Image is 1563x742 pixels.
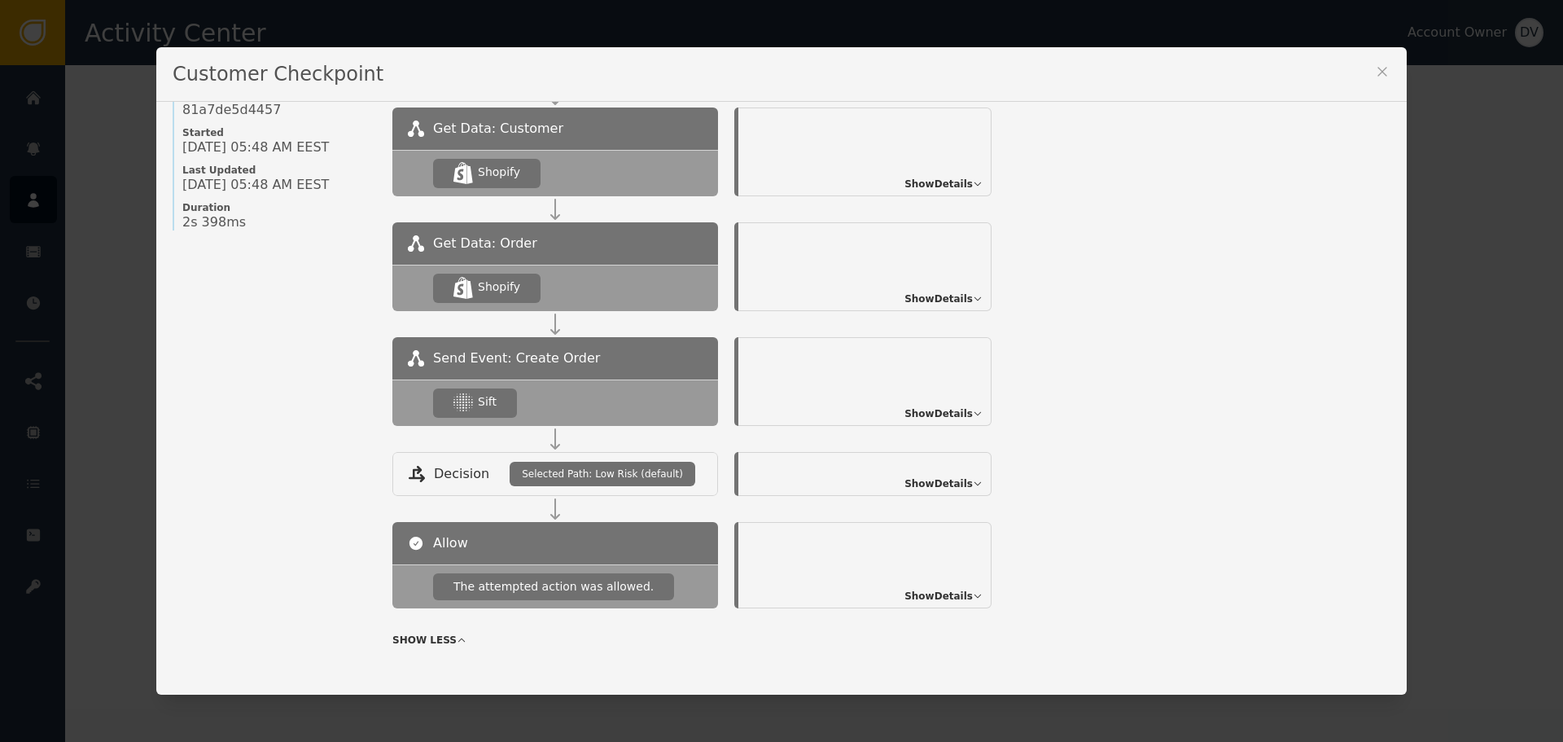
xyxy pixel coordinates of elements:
span: Get Data: Customer [433,119,563,138]
span: 8ed6477e-0402-4df6-a71c-81a7de5d4457 [182,86,376,118]
span: Show Details [904,406,973,421]
span: Started [182,126,376,139]
span: 2s 398ms [182,214,246,231]
span: [DATE] 05:48 AM EEST [182,139,329,156]
span: Last Updated [182,164,376,177]
span: Show Details [904,589,973,604]
span: SHOW LESS [392,633,457,648]
span: Duration [182,201,376,214]
span: Send Event: Create Order [433,349,600,368]
span: Allow [433,533,468,553]
span: Decision [434,464,489,484]
div: Customer Checkpoint [156,47,1407,102]
span: Get Data: Order [433,234,537,253]
span: Show Details [904,177,973,191]
div: Sift [478,393,497,411]
div: Shopify [478,164,520,181]
div: Shopify [478,279,520,296]
span: Selected Path: Low Risk (default) [522,467,683,481]
span: Show Details [904,292,973,306]
span: Show Details [904,476,973,491]
div: The attempted action was allowed. [433,573,674,600]
span: [DATE] 05:48 AM EEST [182,177,329,193]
